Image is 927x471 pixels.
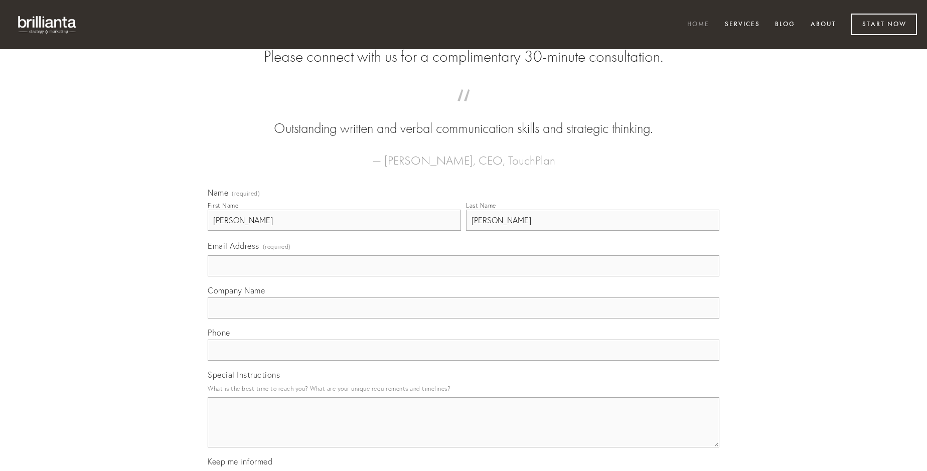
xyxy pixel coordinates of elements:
[768,17,802,33] a: Blog
[208,328,230,338] span: Phone
[208,47,719,66] h2: Please connect with us for a complimentary 30-minute consultation.
[263,240,291,253] span: (required)
[208,456,272,466] span: Keep me informed
[208,188,228,198] span: Name
[232,191,260,197] span: (required)
[224,138,703,171] figcaption: — [PERSON_NAME], CEO, TouchPlan
[466,202,496,209] div: Last Name
[681,17,716,33] a: Home
[208,370,280,380] span: Special Instructions
[208,202,238,209] div: First Name
[208,241,259,251] span: Email Address
[224,99,703,138] blockquote: Outstanding written and verbal communication skills and strategic thinking.
[224,99,703,119] span: “
[851,14,917,35] a: Start Now
[804,17,843,33] a: About
[208,285,265,295] span: Company Name
[208,382,719,395] p: What is the best time to reach you? What are your unique requirements and timelines?
[718,17,766,33] a: Services
[10,10,85,39] img: brillianta - research, strategy, marketing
